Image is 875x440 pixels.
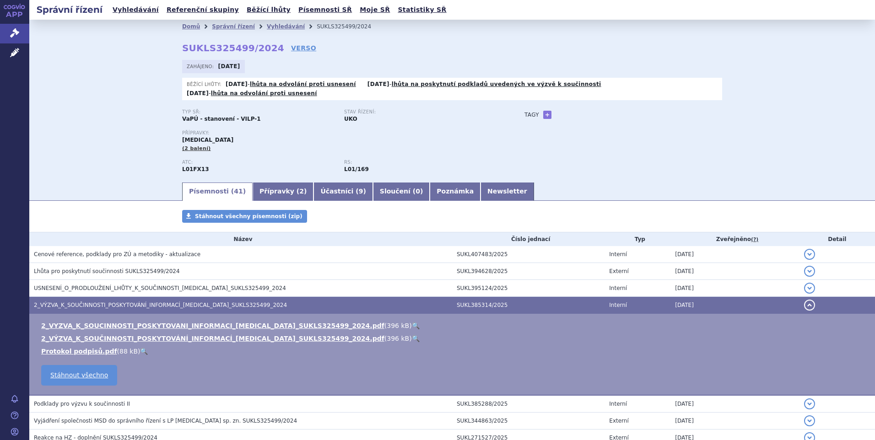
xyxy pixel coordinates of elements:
[182,130,506,136] p: Přípravky:
[609,268,628,274] span: Externí
[804,300,815,311] button: detail
[670,246,799,263] td: [DATE]
[751,236,758,243] abbr: (?)
[34,302,287,308] span: 2_VÝZVA_K_SOUČINNOSTI_POSKYTOVÁNÍ_INFORMACÍ_PADCEV_SUKLS325499_2024
[182,137,233,143] span: [MEDICAL_DATA]
[387,335,409,342] span: 396 kB
[34,418,297,424] span: Vyjádření společnosti MSD do správního řízení s LP PADCEV sp. zn. SUKLS325499/2024
[296,4,355,16] a: Písemnosti SŘ
[41,322,384,329] a: 2_VYZVA_K_SOUCINNOSTI_POSKYTOVANI_INFORMACI_[MEDICAL_DATA]_SUKLS325499_2024.pdf
[452,246,605,263] td: SUKL407483/2025
[119,348,138,355] span: 88 kB
[187,90,209,97] strong: [DATE]
[392,81,601,87] a: lhůta na poskytnutí podkladů uvedených ve výzvě k součinnosti
[670,263,799,279] td: [DATE]
[41,347,866,356] li: ( )
[317,20,383,33] li: SUKLS325499/2024
[110,4,162,16] a: Vyhledávání
[182,43,284,54] strong: SUKLS325499/2024
[373,182,430,201] a: Sloučení (0)
[344,116,357,122] strong: UKO
[41,365,117,386] a: Stáhnout všechno
[226,80,356,88] p: -
[367,80,601,88] p: -
[182,145,211,151] span: (2 balení)
[182,210,307,223] a: Stáhnout všechny písemnosti (zip)
[182,160,335,165] p: ATC:
[670,412,799,429] td: [DATE]
[187,90,317,97] p: -
[452,263,605,279] td: SUKL394628/2025
[212,23,255,30] a: Správní řízení
[253,182,313,201] a: Přípravky (2)
[543,111,551,119] a: +
[804,283,815,294] button: detail
[395,4,449,16] a: Statistiky SŘ
[481,182,534,201] a: Newsletter
[195,213,302,220] span: Stáhnout všechny písemnosti (zip)
[452,232,605,246] th: Číslo jednací
[34,251,200,258] span: Cenové reference, podklady pro ZÚ a metodiky - aktualizace
[244,4,293,16] a: Běžící lhůty
[313,182,373,201] a: Účastníci (9)
[609,401,627,407] span: Interní
[182,166,209,172] strong: ENFORTUMAB VEDOTIN
[41,321,866,330] li: ( )
[250,81,356,87] a: lhůta na odvolání proti usnesení
[187,80,223,88] span: Běžící lhůty:
[609,251,627,258] span: Interní
[34,401,130,407] span: Podklady pro výzvu k součinnosti II
[799,232,875,246] th: Detail
[299,188,304,195] span: 2
[670,279,799,296] td: [DATE]
[452,279,605,296] td: SUKL395124/2025
[670,296,799,313] td: [DATE]
[344,109,497,115] p: Stav řízení:
[226,81,248,87] strong: [DATE]
[804,398,815,409] button: detail
[804,266,815,277] button: detail
[609,302,627,308] span: Interní
[182,23,200,30] a: Domů
[182,182,253,201] a: Písemnosti (41)
[187,63,216,70] span: Zahájeno:
[609,285,627,291] span: Interní
[41,334,866,343] li: ( )
[41,348,117,355] a: Protokol podpisů.pdf
[452,412,605,429] td: SUKL344863/2025
[140,348,148,355] a: 🔍
[412,322,420,329] a: 🔍
[29,3,110,16] h2: Správní řízení
[412,335,420,342] a: 🔍
[524,109,539,120] h3: Tagy
[670,395,799,413] td: [DATE]
[609,418,628,424] span: Externí
[29,232,452,246] th: Název
[234,188,243,195] span: 41
[211,90,317,97] a: lhůta na odvolání proti usnesení
[291,43,316,53] a: VERSO
[164,4,242,16] a: Referenční skupiny
[34,268,180,274] span: Lhůta pro poskytnutí součinnosti SUKLS325499/2024
[267,23,305,30] a: Vyhledávání
[452,395,605,413] td: SUKL385288/2025
[387,322,409,329] span: 396 kB
[416,188,420,195] span: 0
[430,182,481,201] a: Poznámka
[41,335,384,342] a: 2_VÝZVA_K_SOUČINNOSTI_POSKYTOVÁNÍ_INFORMACÍ_[MEDICAL_DATA]_SUKLS325499_2024.pdf
[452,296,605,313] td: SUKL385314/2025
[34,285,286,291] span: USNESENÍ_O_PRODLOUŽENÍ_LHŮTY_K_SOUČINNOSTI_PADCEV_SUKLS325499_2024
[357,4,393,16] a: Moje SŘ
[359,188,363,195] span: 9
[344,166,369,172] strong: enfortumab vedotin
[344,160,497,165] p: RS:
[804,249,815,260] button: detail
[218,63,240,70] strong: [DATE]
[605,232,670,246] th: Typ
[670,232,799,246] th: Zveřejněno
[367,81,389,87] strong: [DATE]
[182,109,335,115] p: Typ SŘ:
[804,415,815,426] button: detail
[182,116,261,122] strong: VaPÚ - stanovení - VILP-1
